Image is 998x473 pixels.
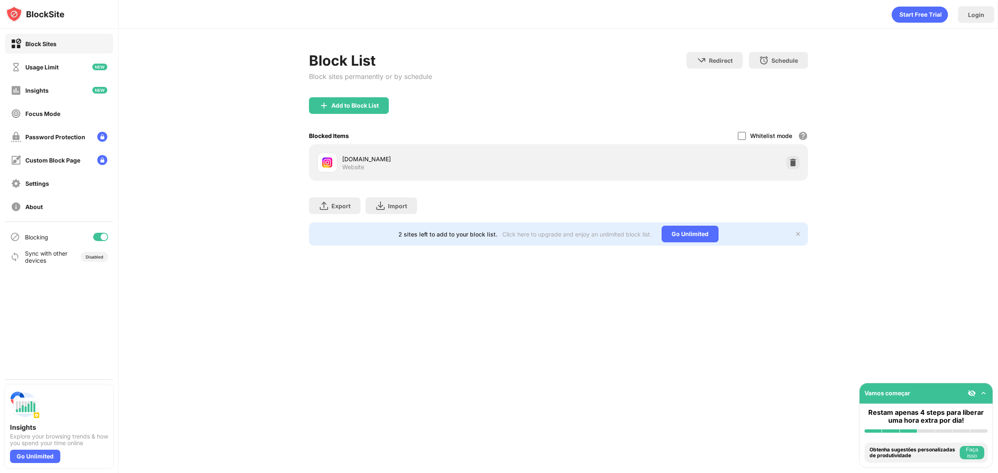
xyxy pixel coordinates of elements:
div: Insights [25,87,49,94]
img: lock-menu.svg [97,155,107,165]
div: Insights [10,423,108,431]
img: customize-block-page-off.svg [11,155,21,165]
img: time-usage-off.svg [11,62,21,72]
div: Blocked Items [309,132,349,139]
div: Explore your browsing trends & how you spend your time online [10,433,108,446]
img: logo-blocksite.svg [6,6,64,22]
img: password-protection-off.svg [11,132,21,142]
div: Add to Block List [331,102,379,109]
div: Settings [25,180,49,187]
div: Focus Mode [25,110,60,117]
div: Go Unlimited [10,450,60,463]
img: about-off.svg [11,202,21,212]
div: Password Protection [25,133,85,140]
div: Disabled [86,254,103,259]
img: favicons [322,158,332,168]
img: new-icon.svg [92,87,107,94]
img: insights-off.svg [11,85,21,96]
img: sync-icon.svg [10,252,20,262]
div: Login [968,11,984,18]
div: About [25,203,43,210]
div: Block sites permanently or by schedule [309,72,432,81]
img: block-on.svg [11,39,21,49]
img: omni-setup-toggle.svg [979,389,988,397]
div: Vamos começar [865,389,910,397]
div: Restam apenas 4 steps para liberar uma hora extra por dia! [865,409,988,424]
div: 2 sites left to add to your block list. [398,231,497,238]
img: push-insights.svg [10,390,40,420]
div: Click here to upgrade and enjoy an unlimited block list. [502,231,652,238]
img: focus-off.svg [11,108,21,119]
img: x-button.svg [795,231,801,237]
div: Obtenha sugestões personalizadas de produtividade [870,447,958,459]
div: Import [388,202,407,209]
div: Whitelist mode [750,132,792,139]
div: Website [342,163,364,171]
div: [DOMAIN_NAME] [342,155,558,163]
div: Export [331,202,351,209]
div: Blocking [25,234,48,241]
div: Custom Block Page [25,157,80,164]
img: eye-not-visible.svg [968,389,976,397]
div: Redirect [709,57,733,64]
div: Sync with other devices [25,250,68,264]
img: settings-off.svg [11,178,21,189]
img: lock-menu.svg [97,132,107,142]
div: Block List [309,52,432,69]
div: Schedule [771,57,798,64]
button: Faça isso [960,446,984,459]
img: blocking-icon.svg [10,232,20,242]
div: animation [892,6,948,23]
div: Go Unlimited [662,226,719,242]
img: new-icon.svg [92,64,107,70]
div: Usage Limit [25,64,59,71]
div: Block Sites [25,40,57,47]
